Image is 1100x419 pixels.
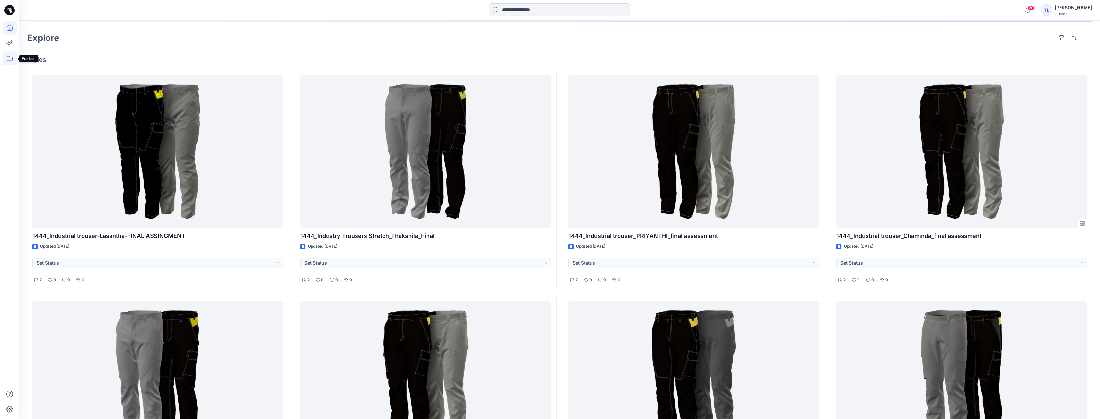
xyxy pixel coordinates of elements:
[300,75,551,228] a: 1444_Industry Trousers Stretch_Thakshila_Final
[857,277,860,284] p: 0
[576,243,605,250] p: Updated [DATE]
[1055,4,1092,12] div: [PERSON_NAME]
[27,56,1092,64] h4: Styles
[1055,12,1092,16] div: Guston
[321,277,324,284] p: 0
[307,277,310,284] p: 2
[843,277,846,284] p: 2
[844,243,873,250] p: Updated [DATE]
[836,75,1087,228] a: 1444_Industrial trouser_Chaminda_final assessment
[576,277,578,284] p: 2
[885,277,888,284] p: 0
[335,277,338,284] p: 0
[349,277,352,284] p: 0
[1041,4,1052,16] div: TL
[40,243,69,250] p: Updated [DATE]
[308,243,337,250] p: Updated [DATE]
[40,277,42,284] p: 2
[300,231,551,240] p: 1444_Industry Trousers Stretch_Thakshila_Final
[871,277,874,284] p: 0
[618,277,620,284] p: 0
[589,277,592,284] p: 0
[568,75,819,228] a: 1444_Industrial trouser_PRIYANTHI_final assessment
[32,231,283,240] p: 1444_Industrial trouser-Lasantha-FINAL ASSINGMENT
[82,277,84,284] p: 0
[32,75,283,228] a: 1444_Industrial trouser-Lasantha-FINAL ASSINGMENT
[603,277,606,284] p: 0
[568,231,819,240] p: 1444_Industrial trouser_PRIYANTHI_final assessment
[27,33,59,43] h2: Explore
[1027,5,1034,11] span: 20
[53,277,56,284] p: 0
[836,231,1087,240] p: 1444_Industrial trouser_Chaminda_final assessment
[67,277,70,284] p: 0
